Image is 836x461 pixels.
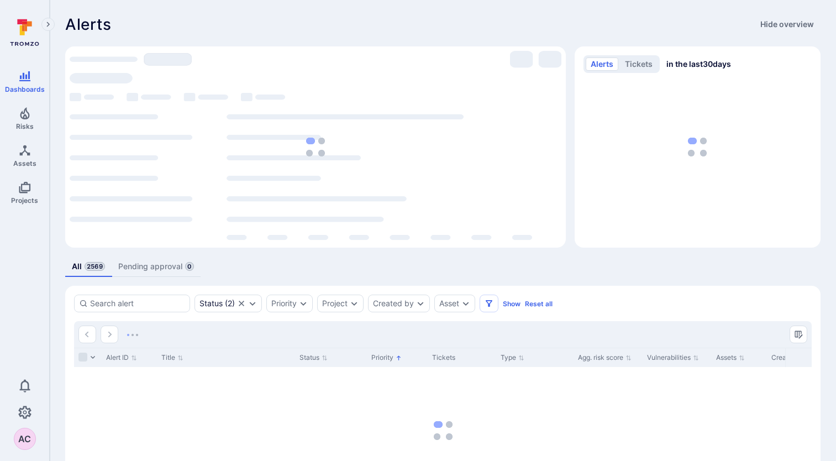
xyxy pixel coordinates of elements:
p: Sorted by: Higher priority first [396,352,402,364]
button: Expand dropdown [416,299,425,308]
button: Priority [271,299,297,308]
button: Sort by Status [299,353,328,362]
span: Projects [11,196,38,205]
div: Tickets [432,353,492,363]
button: Hide overview [754,15,821,33]
button: Go to the previous page [78,326,96,343]
button: Sort by Priority [371,353,402,362]
i: Expand navigation menu [44,20,52,29]
button: Asset [439,299,459,308]
button: Created by [373,299,414,308]
div: open, in process [194,295,262,312]
button: Expand dropdown [248,299,257,308]
button: Project [322,299,348,308]
button: Sort by Vulnerabilities [647,353,699,362]
button: Show [503,300,520,308]
img: Loading... [306,138,325,156]
span: Select all rows [78,353,87,362]
div: alerts tabs [65,256,821,277]
input: Search alert [90,298,185,309]
button: Status(2) [199,299,235,308]
button: Sort by Alert ID [106,353,137,362]
button: Expand dropdown [461,299,470,308]
button: Expand navigation menu [41,18,55,31]
button: Expand dropdown [299,299,308,308]
div: Status [199,299,223,308]
button: Sort by Type [501,353,524,362]
button: Expand dropdown [350,299,359,308]
button: Manage columns [790,326,807,343]
button: alerts [586,57,618,71]
button: Sort by Agg. risk score [578,353,632,362]
div: loading spinner [70,51,561,243]
button: tickets [620,57,658,71]
span: Assets [13,159,36,167]
span: Dashboards [5,85,45,93]
h1: Alerts [65,15,112,33]
div: ( 2 ) [199,299,235,308]
div: Alerts/Tickets trend [575,46,821,248]
span: in the last 30 days [666,59,731,70]
button: Go to the next page [101,326,118,343]
button: Sort by Title [161,353,183,362]
div: Most alerts [65,46,566,248]
button: Filters [480,295,498,312]
span: 0 [185,262,194,271]
button: AC [14,428,36,450]
a: Pending approval [112,256,201,277]
div: Abhishek Chidambaram [14,428,36,450]
img: Loading... [127,334,138,336]
a: All [65,256,112,277]
span: Risks [16,122,34,130]
button: Clear selection [237,299,246,308]
span: 2569 [85,262,105,271]
button: Sort by Assets [716,353,745,362]
button: Reset all [525,300,553,308]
